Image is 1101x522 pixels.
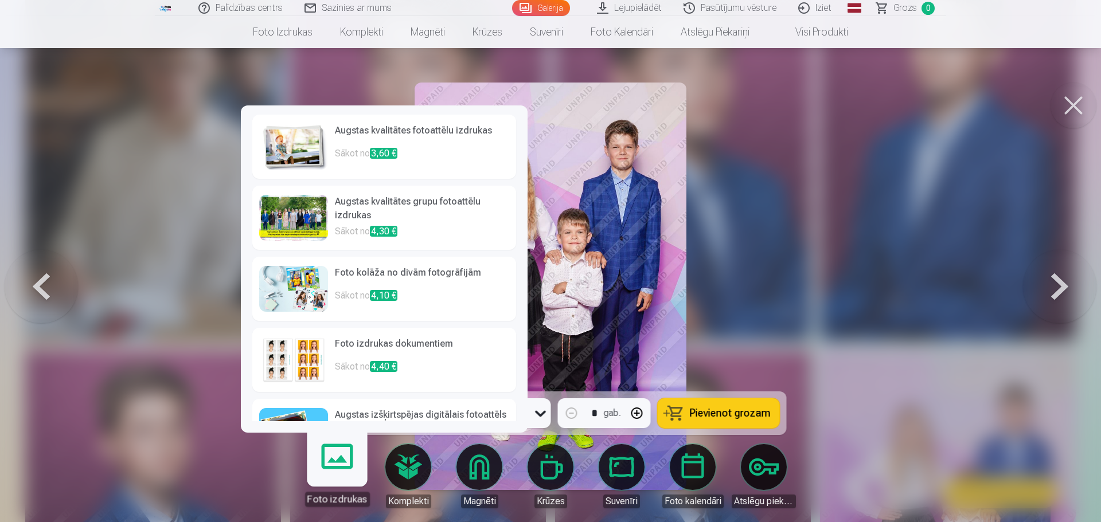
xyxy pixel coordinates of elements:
img: /fa1 [159,5,172,11]
button: Pievienot grozam [658,398,780,428]
a: Atslēgu piekariņi [732,444,796,508]
span: Grozs [893,1,917,15]
h6: Augstas kvalitātes grupu fotoattēlu izdrukas [335,195,509,225]
a: Suvenīri [516,16,577,48]
a: Foto kolāža no divām fotogrāfijāmSākot no4,10 € [252,257,516,321]
span: 4,40 € [370,361,397,372]
div: gab. [604,406,621,420]
span: 3,60 € [370,148,397,159]
div: Komplekti [386,494,431,508]
div: Foto kalendāri [662,494,724,508]
a: Augstas kvalitātes grupu fotoattēlu izdrukasSākot no4,30 € [252,186,516,250]
a: Komplekti [376,444,440,508]
a: Suvenīri [589,444,654,508]
span: 4,30 € [370,226,397,237]
a: Atslēgu piekariņi [667,16,763,48]
p: Sākot no [335,289,509,312]
div: Foto izdrukas [304,492,369,507]
span: 0 [922,2,935,15]
a: Foto kalendāri [661,444,725,508]
h6: Foto kolāža no divām fotogrāfijām [335,266,509,289]
p: Sākot no [335,147,509,170]
a: Foto izdrukas [239,16,326,48]
a: Augstas izšķirtspējas digitālais fotoattēls JPG formātāSākot no6,00 € [252,399,516,463]
a: Magnēti [397,16,459,48]
p: Sākot no [335,225,509,241]
a: Krūzes [459,16,516,48]
a: Visi produkti [763,16,862,48]
a: Magnēti [447,444,512,508]
div: Magnēti [461,494,498,508]
a: Augstas kvalitātes fotoattēlu izdrukasSākot no3,60 € [252,115,516,179]
h6: Augstas kvalitātes fotoattēlu izdrukas [335,124,509,147]
div: Atslēgu piekariņi [732,494,796,508]
h6: Augstas izšķirtspējas digitālais fotoattēls JPG formātā [335,408,509,438]
a: Krūzes [518,444,583,508]
span: 4,10 € [370,290,397,301]
p: Sākot no [335,360,509,383]
a: Foto kalendāri [577,16,667,48]
a: Komplekti [326,16,397,48]
h6: Foto izdrukas dokumentiem [335,337,509,360]
div: Suvenīri [603,494,640,508]
a: Foto izdrukas dokumentiemSākot no4,40 € [252,328,516,392]
span: Pievienot grozam [690,408,771,418]
a: Foto izdrukas [302,436,372,507]
div: Krūzes [534,494,567,508]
